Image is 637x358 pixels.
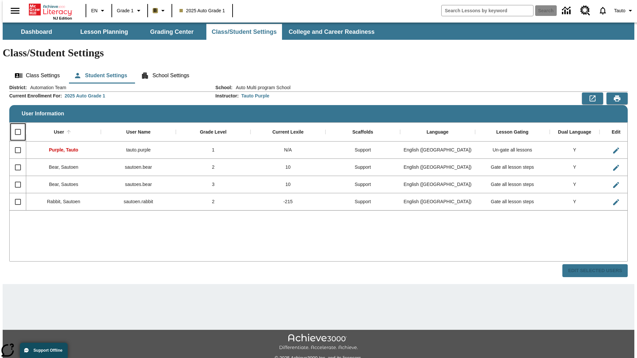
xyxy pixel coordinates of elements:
[550,193,600,210] div: Y
[53,16,72,20] span: NJ Edition
[49,182,78,187] span: Bear, Sautoes
[3,24,381,40] div: SubNavbar
[582,92,603,104] button: Export to CSV
[29,2,72,20] div: Home
[3,23,634,40] div: SubNavbar
[179,7,225,14] span: 2025 Auto Grade 1
[250,176,325,193] div: 10
[54,129,64,135] div: User
[101,176,176,193] div: sautoes.bear
[609,144,623,157] button: Edit User
[609,161,623,174] button: Edit User
[272,129,304,135] div: Current Lexile
[101,159,176,176] div: sautoen.bear
[400,176,475,193] div: English (US)
[475,159,550,176] div: Gate all lesson steps
[427,129,449,135] div: Language
[9,85,27,90] h2: District :
[283,24,380,40] button: College and Career Readiness
[68,68,132,84] button: Student Settings
[475,193,550,210] div: Gate all lesson steps
[215,85,232,90] h2: School :
[609,196,623,209] button: Edit User
[117,7,134,14] span: Grade 1
[475,142,550,159] div: Un-gate all lessons
[27,84,66,91] span: Automation Team
[101,142,176,159] div: tauto.purple
[65,92,105,99] div: 2025 Auto Grade 1
[9,68,628,84] div: Class/Student Settings
[550,142,600,159] div: Y
[176,142,250,159] div: 1
[9,93,62,99] h2: Current Enrollment For :
[101,193,176,210] div: sautoen.rabbit
[325,176,400,193] div: Support
[241,92,269,99] div: Tauto Purple
[71,24,137,40] button: Lesson Planning
[496,129,529,135] div: Lesson Gating
[611,5,637,17] button: Profile/Settings
[176,159,250,176] div: 2
[5,1,25,21] button: Open side menu
[9,68,65,84] button: Class Settings
[606,92,628,104] button: Print Preview
[47,199,80,204] span: Rabbit, Sautoen
[49,164,78,170] span: Bear, Sautoen
[250,193,325,210] div: -215
[550,176,600,193] div: Y
[3,24,70,40] button: Dashboard
[352,129,373,135] div: Scaffolds
[29,3,72,16] a: Home
[400,142,475,159] div: English (US)
[325,193,400,210] div: Support
[176,176,250,193] div: 3
[88,5,109,17] button: Language: EN, Select a language
[400,193,475,210] div: English (US)
[3,47,634,59] h1: Class/Student Settings
[594,2,611,19] a: Notifications
[215,93,239,99] h2: Instructor :
[91,7,98,14] span: EN
[614,7,625,14] span: Tauto
[475,176,550,193] div: Gate all lesson steps
[558,2,576,20] a: Data Center
[154,6,157,15] span: B
[400,159,475,176] div: English (US)
[206,24,282,40] button: Class/Student Settings
[250,159,325,176] div: 10
[22,111,64,117] span: User Information
[550,159,600,176] div: Y
[325,159,400,176] div: Support
[558,129,591,135] div: Dual Language
[150,5,170,17] button: Boost Class color is light brown. Change class color
[233,84,291,91] span: Auto Multi program School
[250,142,325,159] div: N/A
[325,142,400,159] div: Support
[442,5,533,16] input: search field
[126,129,151,135] div: User Name
[200,129,226,135] div: Grade Level
[576,2,594,20] a: Resource Center, Will open in new tab
[279,334,358,351] img: Achieve3000 Differentiate Accelerate Achieve
[49,147,78,152] span: Purple, Tauto
[20,343,68,358] button: Support Offline
[9,84,628,277] div: User Information
[34,348,62,353] span: Support Offline
[139,24,205,40] button: Grading Center
[136,68,194,84] button: School Settings
[114,5,145,17] button: Grade: Grade 1, Select a grade
[609,178,623,192] button: Edit User
[612,129,620,135] div: Edit
[176,193,250,210] div: 2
